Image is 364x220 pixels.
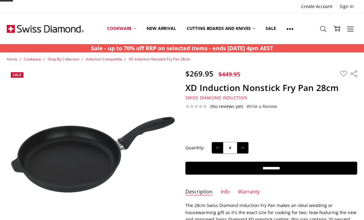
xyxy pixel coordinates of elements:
img: Free Shipping On Every Order [7,13,84,44]
span: $449.95 [218,70,240,78]
label: Quantity: [185,144,205,151]
a: Description [185,189,213,196]
a: Info [221,189,230,196]
a: Sign In [336,2,357,11]
a: New arrival [141,15,181,42]
span: $269.95 [185,68,213,79]
a: Home [7,56,17,62]
h1: XD Induction Nonstick Fry Pan 28cm [185,82,357,93]
a: Write a Review [246,104,277,109]
a: Show All [281,15,299,43]
a: Warranty [238,189,260,196]
a: Induction Compatible [86,56,122,62]
span: (No reviews yet) [210,104,243,109]
a: XD Induction Nonstick Fry Pan 28cm [129,56,190,62]
span: Swiss Diamond Induction [185,95,247,101]
a: Cutting boards and knives [181,15,261,42]
a: Shop By Collection [48,56,79,62]
a: Cookware [102,15,141,42]
a: Cookware [24,56,41,62]
strong: Sale - up to 70% off RRP on selected items - ends [DATE] 4pm AEST [91,44,273,52]
a: Create Account [298,2,336,11]
span: Sale [13,72,22,77]
a: Sale [260,15,281,42]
